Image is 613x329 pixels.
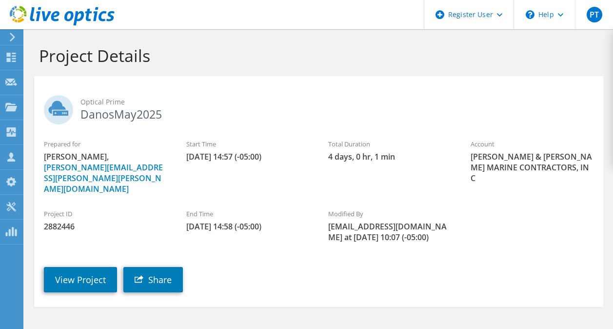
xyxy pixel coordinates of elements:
[471,139,593,149] label: Account
[44,162,163,194] a: [PERSON_NAME][EMAIL_ADDRESS][PERSON_NAME][PERSON_NAME][DOMAIN_NAME]
[328,139,451,149] label: Total Duration
[44,151,167,194] span: [PERSON_NAME],
[44,95,593,120] h2: DanosMay2025
[328,221,451,243] span: [EMAIL_ADDRESS][DOMAIN_NAME] at [DATE] 10:07 (-05:00)
[44,221,167,232] span: 2882446
[186,151,309,162] span: [DATE] 14:57 (-05:00)
[328,209,451,219] label: Modified By
[526,10,534,19] svg: \n
[186,139,309,149] label: Start Time
[186,209,309,219] label: End Time
[328,151,451,162] span: 4 days, 0 hr, 1 min
[587,7,602,22] span: PT
[471,151,593,184] span: [PERSON_NAME] & [PERSON_NAME] MARINE CONTRACTORS, INC
[80,97,593,107] span: Optical Prime
[186,221,309,232] span: [DATE] 14:58 (-05:00)
[44,139,167,149] label: Prepared for
[123,267,183,292] a: Share
[44,209,167,219] label: Project ID
[44,267,117,292] a: View Project
[39,45,593,66] h1: Project Details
